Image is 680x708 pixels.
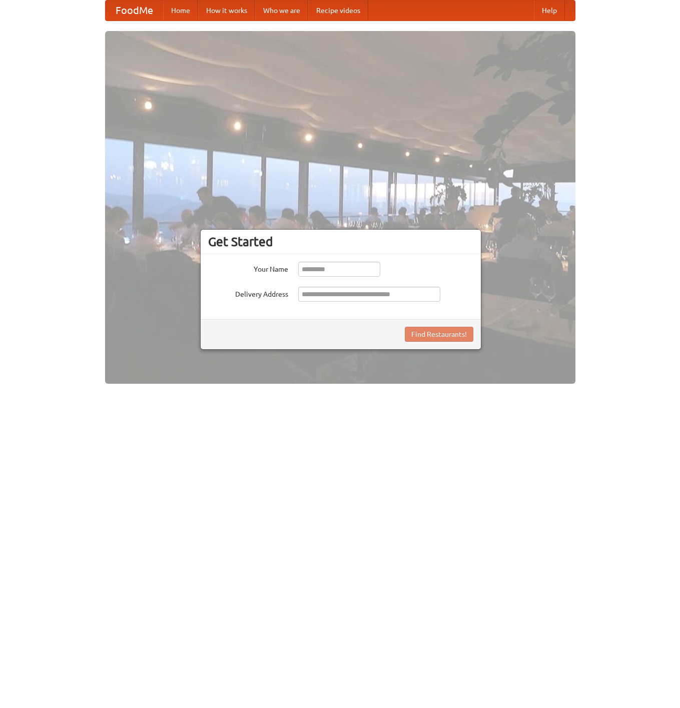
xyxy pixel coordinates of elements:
[198,1,255,21] a: How it works
[405,327,473,342] button: Find Restaurants!
[534,1,565,21] a: Help
[208,234,473,249] h3: Get Started
[308,1,368,21] a: Recipe videos
[106,1,163,21] a: FoodMe
[208,287,288,299] label: Delivery Address
[208,262,288,274] label: Your Name
[255,1,308,21] a: Who we are
[163,1,198,21] a: Home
